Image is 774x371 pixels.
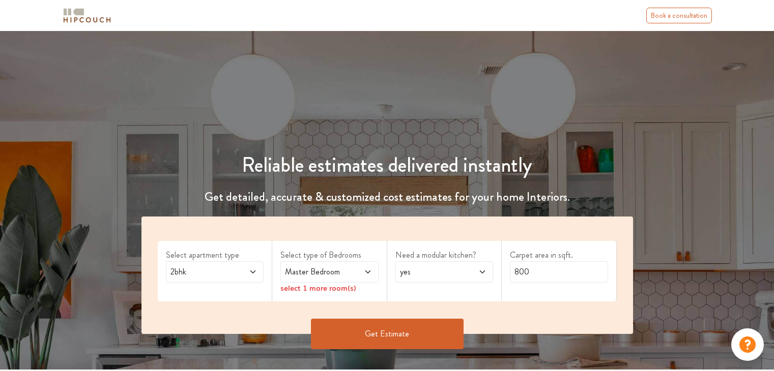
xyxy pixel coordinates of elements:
label: Carpet area in sqft. [510,249,608,261]
label: Select apartment type [166,249,264,261]
div: select 1 more room(s) [280,283,379,293]
span: 2bhk [168,266,235,278]
h4: Get detailed, accurate & customized cost estimates for your home Interiors. [135,190,639,204]
div: Book a consultation [646,8,712,23]
label: Select type of Bedrooms [280,249,379,261]
label: Need a modular kitchen? [395,249,494,261]
input: Enter area sqft [510,261,608,283]
h1: Reliable estimates delivered instantly [135,153,639,177]
span: Master Bedroom [283,266,350,278]
button: Get Estimate [311,319,464,349]
span: logo-horizontal.svg [62,4,112,27]
span: yes [398,266,465,278]
img: logo-horizontal.svg [62,7,112,24]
